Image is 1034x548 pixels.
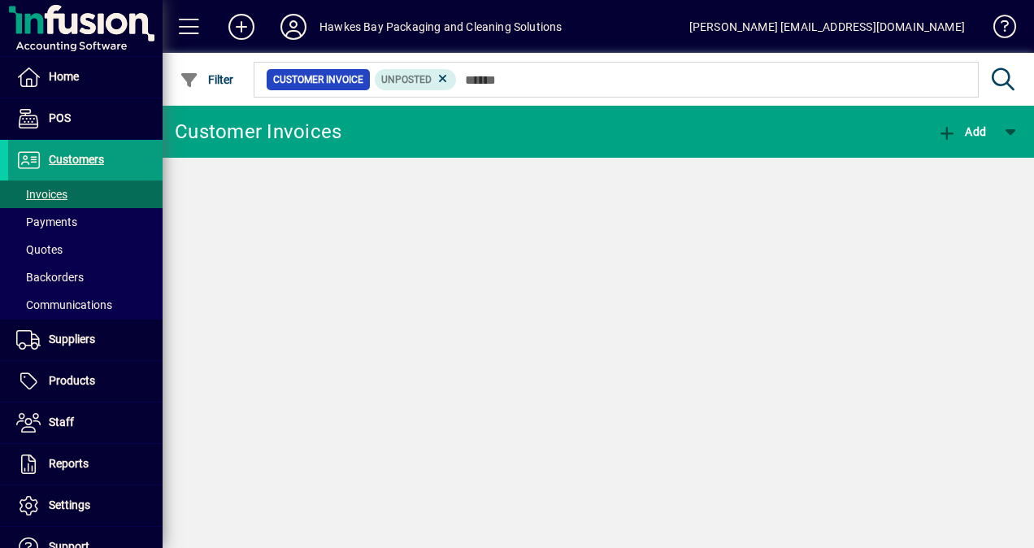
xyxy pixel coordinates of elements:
a: Reports [8,444,163,485]
a: Staff [8,402,163,443]
span: Customers [49,153,104,166]
div: Customer Invoices [175,119,341,145]
a: POS [8,98,163,139]
span: Settings [49,498,90,511]
span: Quotes [16,243,63,256]
div: [PERSON_NAME] [EMAIL_ADDRESS][DOMAIN_NAME] [689,14,965,40]
a: Products [8,361,163,402]
span: Add [937,125,986,138]
span: Communications [16,298,112,311]
span: Backorders [16,271,84,284]
mat-chip: Customer Invoice Status: Unposted [375,69,457,90]
a: Settings [8,485,163,526]
a: Suppliers [8,320,163,360]
span: Reports [49,457,89,470]
span: Suppliers [49,333,95,346]
a: Communications [8,291,163,319]
span: Customer Invoice [273,72,363,88]
span: Products [49,374,95,387]
span: Filter [180,73,234,86]
span: Home [49,70,79,83]
span: Unposted [381,74,432,85]
a: Backorders [8,263,163,291]
a: Invoices [8,180,163,208]
a: Home [8,57,163,98]
button: Add [933,117,990,146]
button: Profile [267,12,319,41]
a: Payments [8,208,163,236]
a: Knowledge Base [981,3,1014,56]
a: Quotes [8,236,163,263]
div: Hawkes Bay Packaging and Cleaning Solutions [319,14,563,40]
span: POS [49,111,71,124]
button: Add [215,12,267,41]
span: Staff [49,415,74,428]
span: Invoices [16,188,67,201]
span: Payments [16,215,77,228]
button: Filter [176,65,238,94]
